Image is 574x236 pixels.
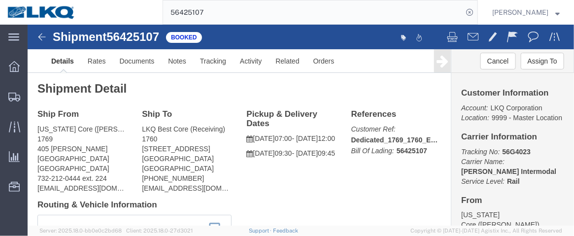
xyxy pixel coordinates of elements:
a: Feedback [273,228,298,234]
span: Client: 2025.18.0-27d3021 [126,228,193,234]
input: Search for shipment number, reference number [163,0,463,24]
iframe: FS Legacy Container [28,25,574,226]
span: Krisann Metzger [492,7,548,18]
img: logo [7,5,76,20]
span: Copyright © [DATE]-[DATE] Agistix Inc., All Rights Reserved [410,227,562,235]
button: [PERSON_NAME] [492,6,560,18]
span: Server: 2025.18.0-bb0e0c2bd68 [39,228,122,234]
a: Support [249,228,273,234]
